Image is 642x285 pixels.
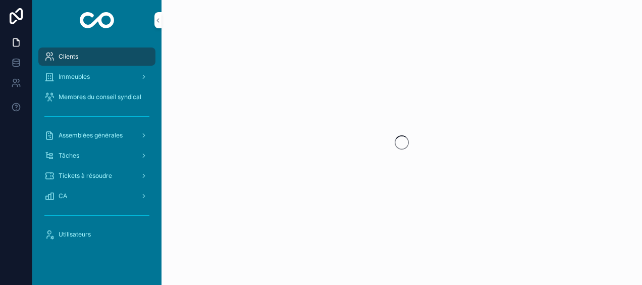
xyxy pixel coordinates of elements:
[38,147,155,165] a: Tâches
[38,68,155,86] a: Immeubles
[59,172,112,180] span: Tickets à résoudre
[59,93,141,101] span: Membres du conseil syndical
[59,152,79,160] span: Tâches
[38,225,155,244] a: Utilisateurs
[38,47,155,66] a: Clients
[59,131,123,139] span: Assemblées générales
[59,230,91,239] span: Utilisateurs
[38,187,155,205] a: CA
[38,126,155,145] a: Assemblées générales
[38,167,155,185] a: Tickets à résoudre
[59,53,78,61] span: Clients
[32,40,162,257] div: scrollable content
[38,88,155,106] a: Membres du conseil syndical
[59,192,67,200] span: CA
[80,12,115,28] img: App logo
[59,73,90,81] span: Immeubles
